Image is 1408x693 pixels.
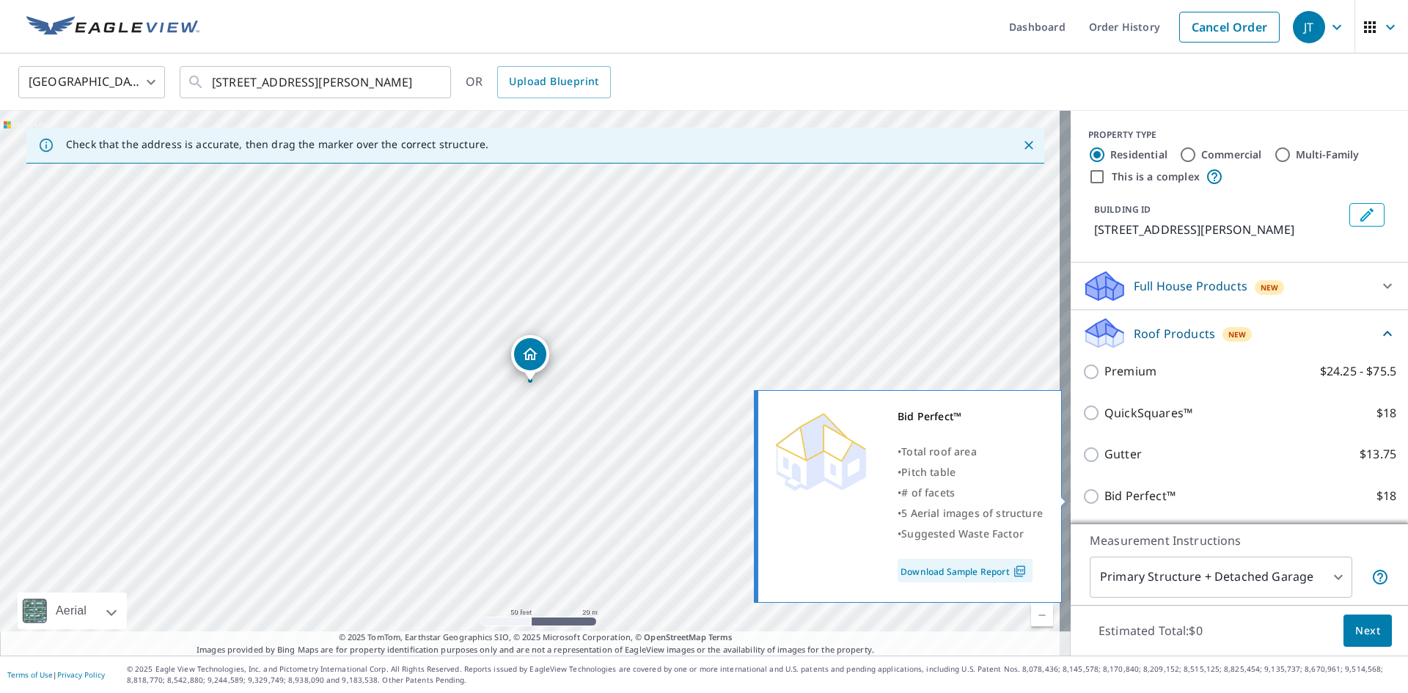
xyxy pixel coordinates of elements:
[1090,532,1389,549] p: Measurement Instructions
[1094,221,1343,238] p: [STREET_ADDRESS][PERSON_NAME]
[898,524,1043,544] div: •
[1134,325,1215,342] p: Roof Products
[1082,316,1396,351] div: Roof ProductsNew
[1104,404,1192,422] p: QuickSquares™
[1094,203,1151,216] p: BUILDING ID
[1228,329,1247,340] span: New
[1293,11,1325,43] div: JT
[1112,169,1200,184] label: This is a complex
[466,66,611,98] div: OR
[898,503,1043,524] div: •
[901,465,956,479] span: Pitch table
[708,631,733,642] a: Terms
[898,441,1043,462] div: •
[1296,147,1360,162] label: Multi-Family
[901,485,955,499] span: # of facets
[1201,147,1262,162] label: Commercial
[511,335,549,381] div: Dropped pin, building 1, Residential property, 55 Bush Ave Greenwich, CT 06830
[898,406,1043,427] div: Bid Perfect™
[66,138,488,151] p: Check that the address is accurate, then drag the marker over the correct structure.
[1134,277,1247,295] p: Full House Products
[1104,487,1176,505] p: Bid Perfect™
[1110,147,1167,162] label: Residential
[26,16,199,38] img: EV Logo
[769,406,872,494] img: Premium
[509,73,598,91] span: Upload Blueprint
[1376,487,1396,505] p: $18
[644,631,705,642] a: OpenStreetMap
[1082,268,1396,304] div: Full House ProductsNew
[7,670,53,680] a: Terms of Use
[1104,445,1142,463] p: Gutter
[1087,615,1214,647] p: Estimated Total: $0
[212,62,421,103] input: Search by address or latitude-longitude
[1031,604,1053,626] a: Current Level 19, Zoom Out
[1371,568,1389,586] span: Your report will include the primary structure and a detached garage if one exists.
[1349,203,1385,227] button: Edit building 1
[1360,445,1396,463] p: $13.75
[18,593,127,629] div: Aerial
[1261,282,1279,293] span: New
[1010,565,1030,578] img: Pdf Icon
[898,483,1043,503] div: •
[7,670,105,679] p: |
[1343,615,1392,648] button: Next
[901,444,977,458] span: Total roof area
[1088,128,1390,142] div: PROPERTY TYPE
[1019,136,1038,155] button: Close
[1355,622,1380,640] span: Next
[51,593,91,629] div: Aerial
[18,62,165,103] div: [GEOGRAPHIC_DATA]
[127,664,1401,686] p: © 2025 Eagle View Technologies, Inc. and Pictometry International Corp. All Rights Reserved. Repo...
[1090,557,1352,598] div: Primary Structure + Detached Garage
[901,527,1024,540] span: Suggested Waste Factor
[901,506,1043,520] span: 5 Aerial images of structure
[898,462,1043,483] div: •
[497,66,610,98] a: Upload Blueprint
[1104,362,1156,381] p: Premium
[1320,362,1396,381] p: $24.25 - $75.5
[1179,12,1280,43] a: Cancel Order
[1376,404,1396,422] p: $18
[898,559,1033,582] a: Download Sample Report
[57,670,105,680] a: Privacy Policy
[339,631,733,644] span: © 2025 TomTom, Earthstar Geographics SIO, © 2025 Microsoft Corporation, ©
